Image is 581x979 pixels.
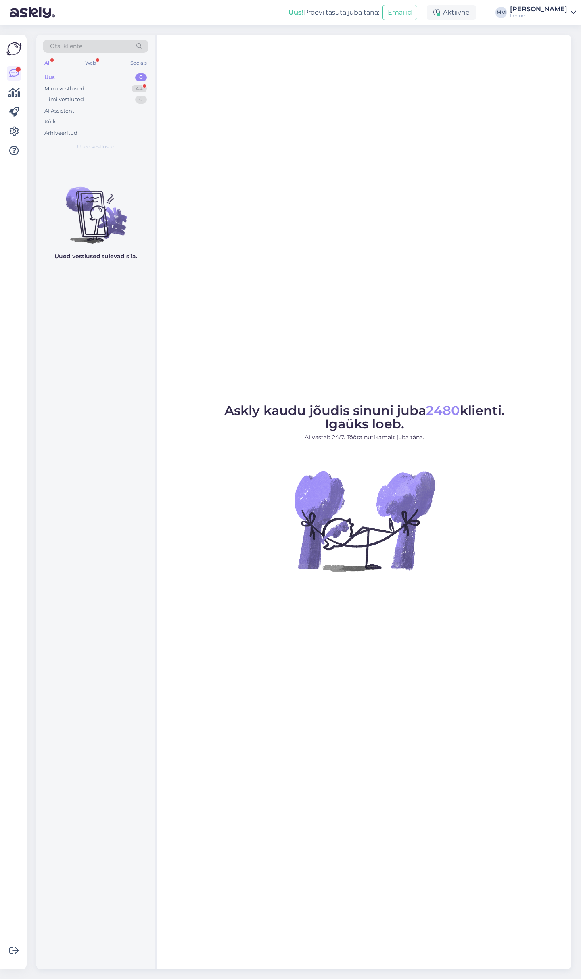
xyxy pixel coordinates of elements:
span: Askly kaudu jõudis sinuni juba klienti. Igaüks loeb. [224,403,505,432]
div: Arhiveeritud [44,129,77,137]
span: Otsi kliente [50,42,82,50]
img: No Chat active [292,448,437,593]
div: 0 [135,73,147,81]
div: Web [84,58,98,68]
a: [PERSON_NAME]Lenne [510,6,576,19]
div: Minu vestlused [44,85,84,93]
div: All [43,58,52,68]
div: MM [495,7,507,18]
div: 44 [132,85,147,93]
div: 0 [135,96,147,104]
button: Emailid [382,5,417,20]
b: Uus! [288,8,304,16]
div: Socials [129,58,148,68]
div: Proovi tasuta juba täna: [288,8,379,17]
p: Uued vestlused tulevad siia. [54,252,137,261]
p: AI vastab 24/7. Tööta nutikamalt juba täna. [224,433,505,442]
span: Uued vestlused [77,143,115,150]
img: No chats [36,172,155,245]
div: Kõik [44,118,56,126]
div: Aktiivne [427,5,476,20]
img: Askly Logo [6,41,22,56]
div: [PERSON_NAME] [510,6,567,13]
span: 2480 [426,403,460,418]
div: Uus [44,73,55,81]
div: Tiimi vestlused [44,96,84,104]
div: AI Assistent [44,107,74,115]
div: Lenne [510,13,567,19]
